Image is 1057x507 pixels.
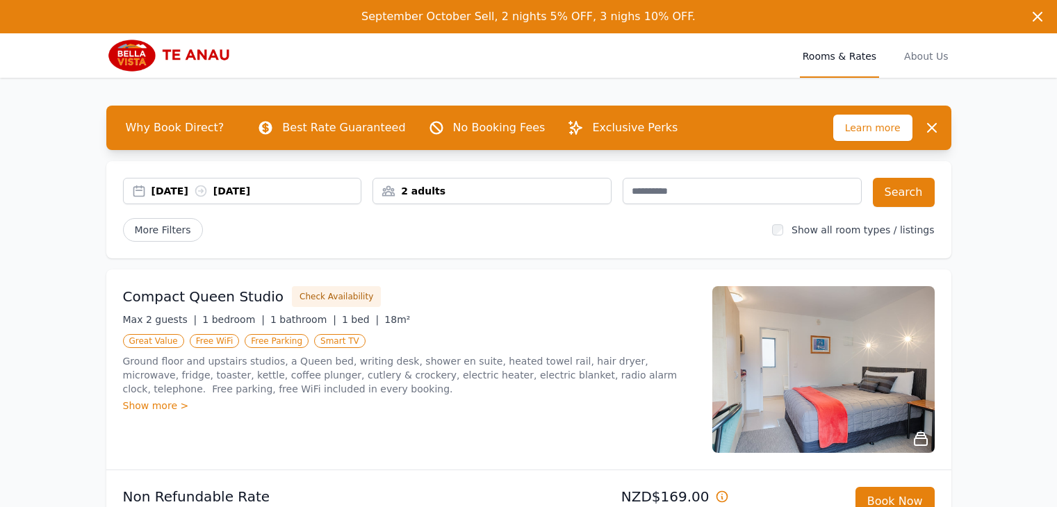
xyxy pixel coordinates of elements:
[361,10,696,23] span: September October Sell, 2 nights 5% OFF, 3 nighs 10% OFF.
[106,39,240,72] img: Bella Vista Te Anau
[534,487,729,506] p: NZD$169.00
[800,33,879,78] a: Rooms & Rates
[292,286,381,307] button: Check Availability
[314,334,366,348] span: Smart TV
[282,119,405,136] p: Best Rate Guaranteed
[190,334,240,348] span: Free WiFi
[873,178,935,207] button: Search
[123,487,523,506] p: Non Refundable Rate
[270,314,336,325] span: 1 bathroom |
[592,119,678,136] p: Exclusive Perks
[901,33,951,78] a: About Us
[123,334,184,348] span: Great Value
[123,314,197,325] span: Max 2 guests |
[792,224,934,235] label: Show all room types / listings
[453,119,546,136] p: No Booking Fees
[373,184,611,198] div: 2 adults
[151,184,361,198] div: [DATE] [DATE]
[202,314,265,325] span: 1 bedroom |
[384,314,410,325] span: 18m²
[115,114,236,142] span: Why Book Direct?
[342,314,379,325] span: 1 bed |
[245,334,309,348] span: Free Parking
[123,218,203,242] span: More Filters
[833,115,912,141] span: Learn more
[123,354,696,396] p: Ground floor and upstairs studios, a Queen bed, writing desk, shower en suite, heated towel rail,...
[123,287,284,306] h3: Compact Queen Studio
[123,399,696,413] div: Show more >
